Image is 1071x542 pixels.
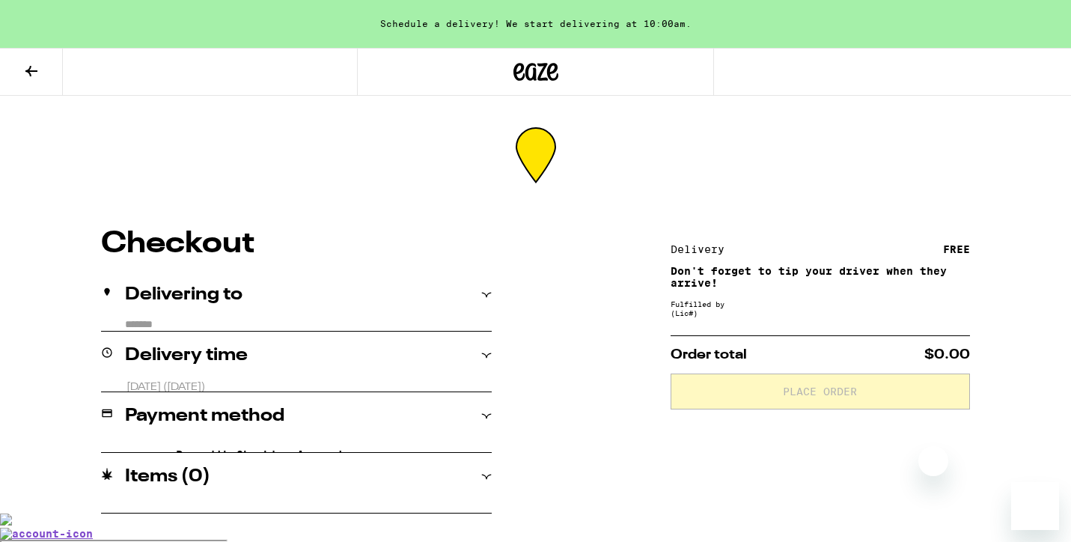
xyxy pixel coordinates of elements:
span: Pay with Checking Account [176,448,344,472]
span: $0.00 [924,348,970,362]
h2: Items ( 0 ) [125,468,210,486]
span: Order total [671,348,747,362]
div: FREE [943,244,970,255]
span: Place Order [783,386,857,397]
div: Delivery [671,244,735,255]
div: Fulfilled by (Lic# ) [671,299,970,317]
button: Place Order [671,374,970,409]
p: [DATE] ([DATE]) [126,380,492,395]
h2: Payment method [125,407,284,425]
iframe: Button to launch messaging window [1011,482,1059,530]
h2: Delivery time [125,347,248,365]
h1: Checkout [101,229,492,259]
iframe: Close message [918,446,948,476]
p: Don't forget to tip your driver when they arrive! [671,265,970,289]
h2: Delivering to [125,286,242,304]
